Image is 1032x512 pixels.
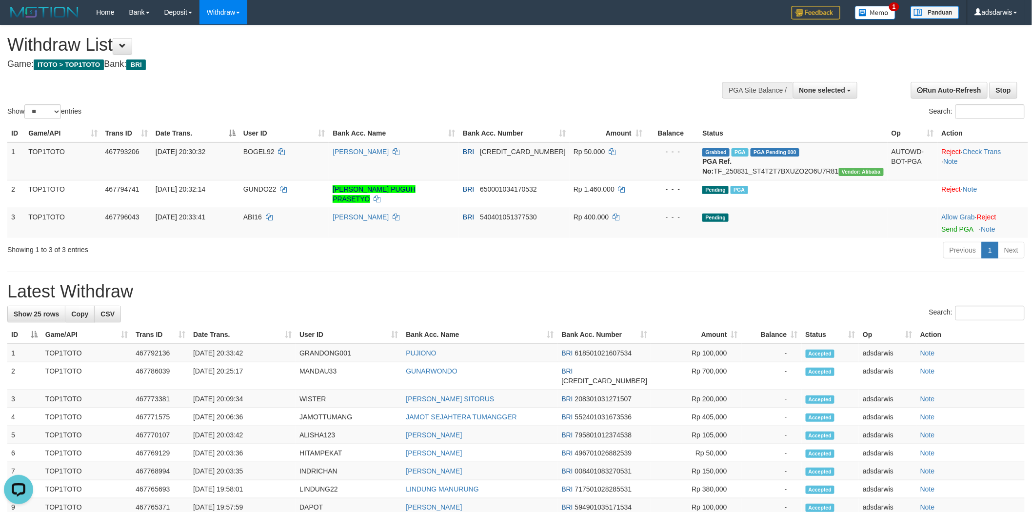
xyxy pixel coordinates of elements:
td: [DATE] 20:03:42 [189,426,296,444]
td: 5 [7,426,41,444]
span: Accepted [806,450,835,458]
td: - [742,462,802,480]
a: [PERSON_NAME] [333,148,389,156]
th: Status: activate to sort column ascending [802,326,859,344]
td: - [742,344,802,362]
span: BRI [562,413,573,421]
a: PUJIONO [406,349,437,357]
a: [PERSON_NAME] [406,449,462,457]
td: adsdarwis [859,390,916,408]
a: Next [998,242,1025,258]
button: Open LiveChat chat widget [4,4,33,33]
td: TOP1TOTO [41,480,132,498]
th: Bank Acc. Number: activate to sort column ascending [459,124,570,142]
span: Copy 008401083270531 to clipboard [575,467,632,475]
th: Op: activate to sort column ascending [859,326,916,344]
td: adsdarwis [859,426,916,444]
th: Action [938,124,1028,142]
a: Note [944,158,958,165]
span: BRI [126,59,145,70]
span: [DATE] 20:33:41 [156,213,205,221]
span: Copy 540401051377530 to clipboard [480,213,537,221]
td: 3 [7,390,41,408]
span: BRI [562,349,573,357]
a: Run Auto-Refresh [911,82,988,98]
a: Reject [977,213,996,221]
td: TOP1TOTO [24,208,101,238]
span: BRI [562,367,573,375]
td: - [742,426,802,444]
img: MOTION_logo.png [7,5,81,20]
span: BRI [463,213,474,221]
td: TOP1TOTO [24,142,101,180]
a: [PERSON_NAME] [406,431,462,439]
span: GUNDO22 [243,185,277,193]
span: ITOTO > TOP1TOTO [34,59,104,70]
td: Rp 380,000 [651,480,741,498]
a: [PERSON_NAME] PUGUH PRASETYO [333,185,416,203]
td: adsdarwis [859,408,916,426]
th: Op: activate to sort column ascending [888,124,938,142]
td: 467792136 [132,344,189,362]
span: Grabbed [702,148,730,157]
a: Note [920,485,935,493]
span: CSV [100,310,115,318]
td: TOP1TOTO [41,462,132,480]
td: 467769129 [132,444,189,462]
span: Copy 594901035171534 to clipboard [575,503,632,511]
th: Date Trans.: activate to sort column ascending [189,326,296,344]
label: Search: [929,104,1025,119]
span: Copy [71,310,88,318]
td: 467770107 [132,426,189,444]
th: Trans ID: activate to sort column ascending [101,124,152,142]
td: 2 [7,362,41,390]
td: TOP1TOTO [41,362,132,390]
a: Reject [942,148,961,156]
td: Rp 100,000 [651,344,741,362]
a: [PERSON_NAME] [406,467,462,475]
span: None selected [799,86,846,94]
select: Showentries [24,104,61,119]
td: [DATE] 20:03:35 [189,462,296,480]
img: Feedback.jpg [792,6,840,20]
span: Rp 400.000 [574,213,609,221]
td: Rp 700,000 [651,362,741,390]
td: [DATE] 20:03:36 [189,444,296,462]
span: BRI [562,395,573,403]
a: Reject [942,185,961,193]
td: 467771575 [132,408,189,426]
td: 2 [7,180,24,208]
div: - - - [650,147,695,157]
a: CSV [94,306,121,322]
input: Search: [955,306,1025,320]
span: [DATE] 20:32:14 [156,185,205,193]
h1: Withdraw List [7,35,678,55]
a: Note [920,503,935,511]
td: adsdarwis [859,462,916,480]
td: [DATE] 19:58:01 [189,480,296,498]
td: Rp 105,000 [651,426,741,444]
a: [PERSON_NAME] [406,503,462,511]
span: · [942,213,977,221]
span: Pending [702,214,729,222]
a: LINDUNG MANURUNG [406,485,479,493]
span: 467796043 [105,213,139,221]
a: Copy [65,306,95,322]
td: TOP1TOTO [41,344,132,362]
a: Note [920,413,935,421]
td: [DATE] 20:33:42 [189,344,296,362]
span: Copy 717501028285531 to clipboard [575,485,632,493]
th: Action [916,326,1025,344]
a: Note [981,225,996,233]
span: Marked by adsdarwis [732,148,749,157]
td: 3 [7,208,24,238]
h1: Latest Withdraw [7,282,1025,301]
th: Amount: activate to sort column ascending [570,124,646,142]
td: TF_250831_ST4T2T7BXUZO2O6U7R81 [698,142,887,180]
span: BRI [562,467,573,475]
th: Balance: activate to sort column ascending [742,326,802,344]
td: 1 [7,344,41,362]
td: 1 [7,142,24,180]
span: Copy 610601029256531 to clipboard [480,148,566,156]
span: BOGEL92 [243,148,275,156]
